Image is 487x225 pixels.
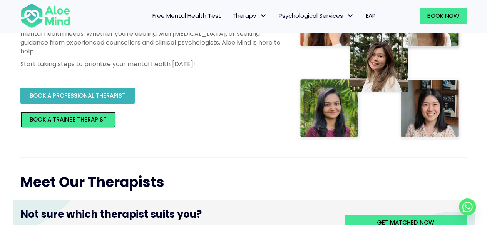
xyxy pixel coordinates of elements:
a: Free Mental Health Test [147,8,227,24]
a: Whatsapp [459,198,476,215]
nav: Menu [80,8,382,24]
span: BOOK A PROFESSIONAL THERAPIST [30,92,126,100]
p: Discover professional therapy and counselling services tailored to support your mental health nee... [20,20,282,56]
a: BOOK A TRAINEE THERAPIST [20,112,116,128]
p: Start taking steps to prioritize your mental health [DATE]! [20,60,282,68]
a: EAP [360,8,382,24]
span: Therapy: submenu [258,10,269,22]
span: Psychological Services: submenu [345,10,356,22]
img: Aloe mind Logo [20,3,70,28]
span: Therapy [233,12,267,20]
a: TherapyTherapy: submenu [227,8,273,24]
span: Free Mental Health Test [152,12,221,20]
a: Psychological ServicesPsychological Services: submenu [273,8,360,24]
h3: Not sure which therapist suits you? [20,207,333,225]
a: BOOK A PROFESSIONAL THERAPIST [20,88,135,104]
span: Book Now [427,12,459,20]
span: EAP [366,12,376,20]
a: Book Now [420,8,467,24]
span: BOOK A TRAINEE THERAPIST [30,115,107,123]
span: Meet Our Therapists [20,172,164,192]
span: Psychological Services [279,12,354,20]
